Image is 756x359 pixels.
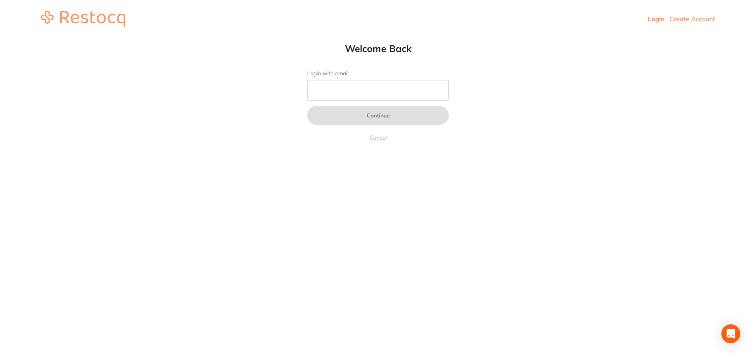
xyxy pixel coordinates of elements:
[291,43,465,54] h1: Welcome Back
[648,15,665,23] a: Login
[669,15,715,23] a: Create Account
[368,133,388,142] a: Cancel
[307,106,449,125] button: Continue
[721,324,740,343] div: Open Intercom Messenger
[307,70,449,77] label: Login with email
[41,11,125,27] img: restocq_logo.svg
